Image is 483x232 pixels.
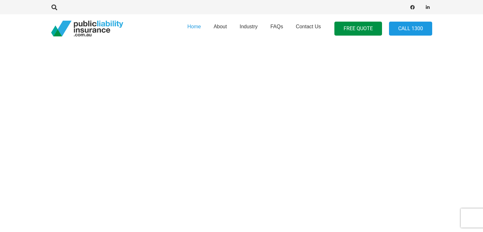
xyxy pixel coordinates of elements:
a: Home [181,12,207,45]
span: Contact Us [296,24,321,29]
span: About [214,24,227,29]
a: Facebook [408,3,417,12]
a: FAQs [264,12,289,45]
span: Industry [239,24,258,29]
a: Search [48,4,61,10]
a: LinkedIn [423,3,432,12]
a: Industry [233,12,264,45]
a: About [207,12,233,45]
a: FREE QUOTE [334,22,382,36]
span: FAQs [270,24,283,29]
a: Contact Us [289,12,327,45]
a: Call 1300 [389,22,432,36]
span: Home [187,24,201,29]
a: pli_logotransparent [51,21,123,37]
